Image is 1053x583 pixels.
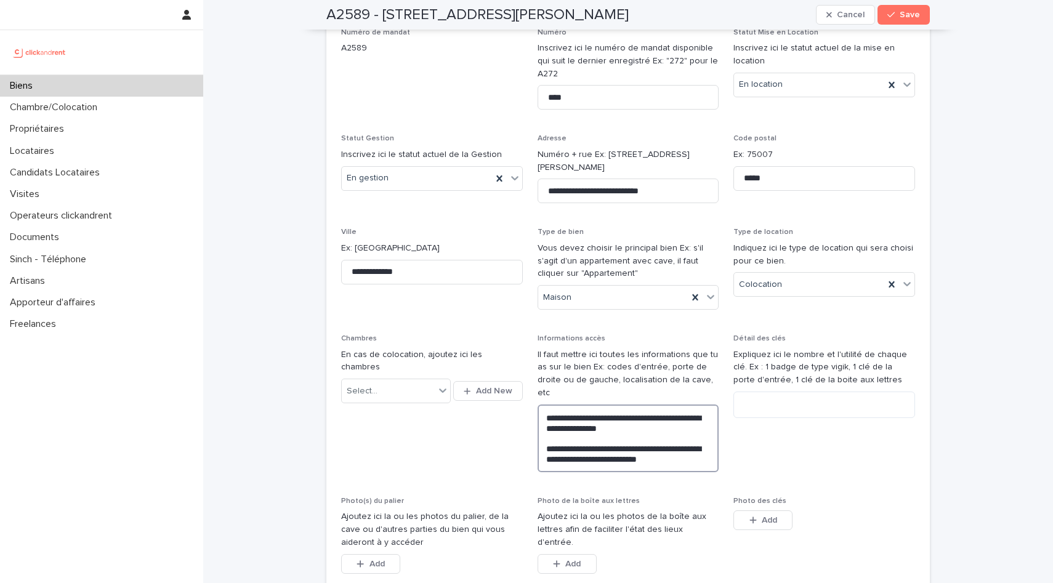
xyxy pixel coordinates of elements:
[538,510,719,549] p: Ajoutez ici la ou les photos de la boîte aux lettres afin de faciliter l'état des lieux d'entrée.
[733,42,915,68] p: Inscrivez ici le statut actuel de la mise en location
[733,510,793,530] button: Add
[538,497,640,505] span: Photo de la boîte aux lettres
[5,167,110,179] p: Candidats Locataires
[341,228,357,236] span: Ville
[341,554,400,574] button: Add
[341,42,523,55] p: A2589
[453,381,522,401] button: Add New
[733,228,793,236] span: Type de location
[369,560,385,568] span: Add
[341,510,523,549] p: Ajoutez ici la ou les photos du palier, de la cave ou d'autres parties du bien qui vous aideront ...
[5,210,122,222] p: Operateurs clickandrent
[538,29,567,36] span: Numéro
[538,228,584,236] span: Type de bien
[5,102,107,113] p: Chambre/Colocation
[538,348,719,400] p: Il faut mettre ici toutes les informations que tu as sur le bien Ex: codes d'entrée, porte de dro...
[733,29,818,36] span: Statut Mise en Location
[733,335,786,342] span: Détail des clés
[538,42,719,80] p: Inscrivez ici le numéro de mandat disponible qui suit le dernier enregistré Ex: "272" pour le A272
[565,560,581,568] span: Add
[762,516,777,525] span: Add
[341,348,523,374] p: En cas de colocation, ajoutez ici les chambres
[5,297,105,308] p: Apporteur d'affaires
[538,135,567,142] span: Adresse
[347,172,389,185] span: En gestion
[341,497,404,505] span: Photo(s) du palier
[816,5,875,25] button: Cancel
[5,275,55,287] p: Artisans
[733,135,777,142] span: Code postal
[341,135,394,142] span: Statut Gestion
[341,242,523,255] p: Ex: [GEOGRAPHIC_DATA]
[538,554,597,574] button: Add
[538,335,605,342] span: Informations accès
[543,291,571,304] span: Maison
[877,5,930,25] button: Save
[538,148,719,174] p: Numéro + rue Ex: [STREET_ADDRESS][PERSON_NAME]
[5,80,42,92] p: Biens
[341,29,410,36] span: Numéro de mandat
[341,335,377,342] span: Chambres
[476,387,512,395] span: Add New
[5,123,74,135] p: Propriétaires
[5,318,66,330] p: Freelances
[5,254,96,265] p: Sinch - Téléphone
[739,278,782,291] span: Colocation
[739,78,783,91] span: En location
[326,6,629,24] h2: A2589 - [STREET_ADDRESS][PERSON_NAME]
[5,231,69,243] p: Documents
[10,40,70,65] img: UCB0brd3T0yccxBKYDjQ
[347,385,377,398] div: Select...
[538,242,719,280] p: Vous devez choisir le principal bien Ex: s'il s'agit d'un appartement avec cave, il faut cliquer ...
[837,10,865,19] span: Cancel
[733,497,786,505] span: Photo des clés
[900,10,920,19] span: Save
[5,188,49,200] p: Visites
[733,148,915,161] p: Ex: 75007
[341,148,523,161] p: Inscrivez ici le statut actuel de la Gestion
[733,242,915,268] p: Indiquez ici le type de location qui sera choisi pour ce bien.
[5,145,64,157] p: Locataires
[733,348,915,387] p: Expliquez ici le nombre et l'utilité de chaque clé. Ex : 1 badge de type vigik, 1 clé de la porte...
